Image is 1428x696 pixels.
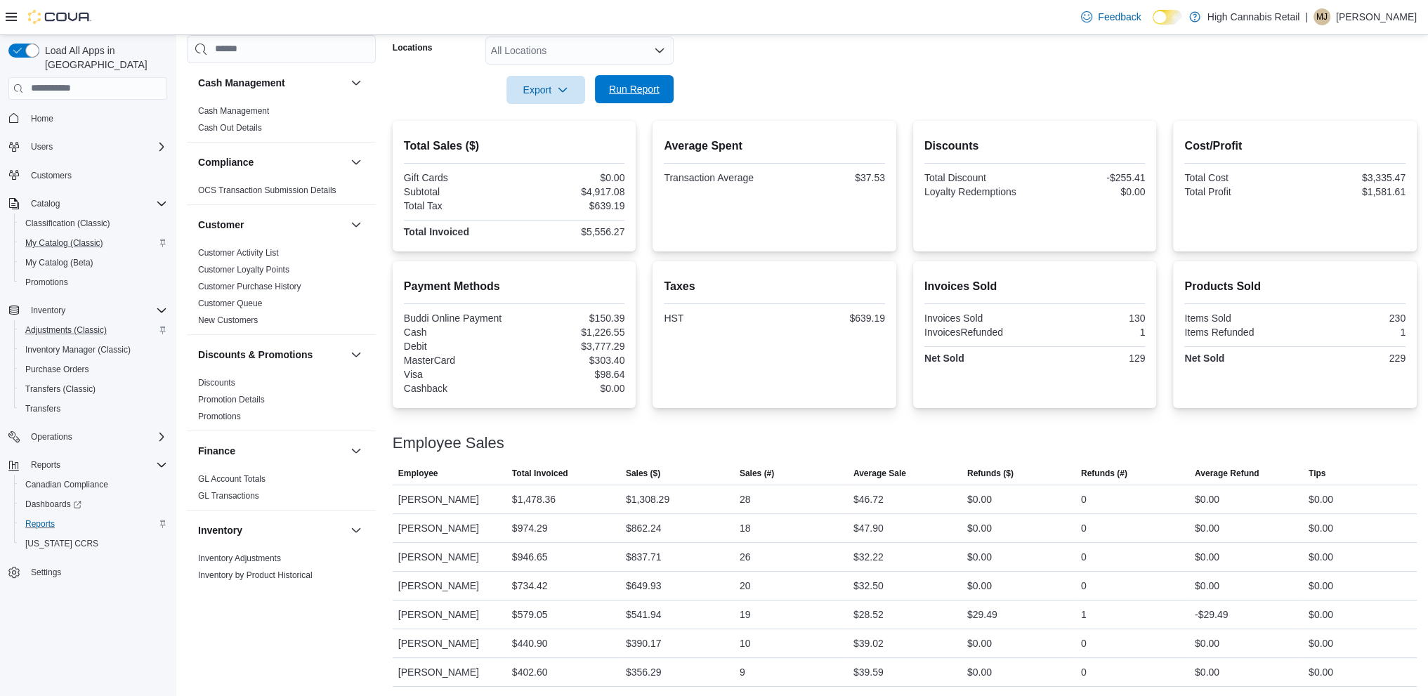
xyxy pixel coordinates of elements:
button: Purchase Orders [14,360,173,379]
div: Compliance [187,182,376,204]
span: Users [31,141,53,152]
div: $0.00 [1309,520,1333,537]
span: Reports [31,459,60,471]
div: 0 [1081,520,1087,537]
a: Promotions [198,412,241,421]
div: 0 [1081,635,1087,652]
a: Customers [25,167,77,184]
button: Inventory [198,523,345,537]
div: $0.00 [1195,520,1219,537]
button: Reports [14,514,173,534]
span: Export [515,76,577,104]
div: $0.00 [967,491,992,508]
div: $303.40 [517,355,624,366]
span: Average Refund [1195,468,1259,479]
div: $734.42 [512,577,548,594]
a: GL Transactions [198,491,259,501]
div: 26 [740,549,751,565]
div: $0.00 [1309,635,1333,652]
button: Finance [348,442,365,459]
button: Cash Management [348,74,365,91]
strong: Net Sold [924,353,964,364]
div: Gift Cards [404,172,511,183]
span: New Customers [198,315,258,326]
button: [US_STATE] CCRS [14,534,173,553]
span: GL Account Totals [198,473,266,485]
div: [PERSON_NAME] [393,485,506,513]
div: $0.00 [1309,577,1333,594]
div: $0.00 [1309,491,1333,508]
div: $0.00 [967,635,992,652]
div: -$255.41 [1037,172,1145,183]
span: Canadian Compliance [25,479,108,490]
button: Customer [348,216,365,233]
div: $0.00 [1195,491,1219,508]
span: Home [31,113,53,124]
button: Canadian Compliance [14,475,173,494]
span: Dashboards [25,499,81,510]
a: Customer Queue [198,298,262,308]
div: 229 [1298,353,1406,364]
div: 9 [740,664,745,681]
span: Run Report [609,82,660,96]
div: $0.00 [1195,577,1219,594]
div: $0.00 [1195,664,1219,681]
h3: Finance [198,444,235,458]
div: Customer [187,244,376,334]
h3: Discounts & Promotions [198,348,313,362]
a: My Catalog (Classic) [20,235,109,251]
button: Inventory [25,302,71,319]
a: Adjustments (Classic) [20,322,112,339]
span: Adjustments (Classic) [20,322,167,339]
div: [PERSON_NAME] [393,514,506,542]
span: Transfers (Classic) [20,381,167,398]
div: $98.64 [517,369,624,380]
span: Employee [398,468,438,479]
span: My Catalog (Classic) [25,237,103,249]
button: Discounts & Promotions [198,348,345,362]
span: My Catalog (Beta) [25,257,93,268]
div: $402.60 [512,664,548,681]
span: Average Sale [853,468,906,479]
span: Promotions [198,411,241,422]
span: My Catalog (Classic) [20,235,167,251]
button: Cash Management [198,76,345,90]
span: Promotion Details [198,394,265,405]
span: Cash Management [198,105,269,117]
span: Reports [20,516,167,532]
span: Discounts [198,377,235,388]
span: Customer Purchase History [198,281,301,292]
span: Customer Activity List [198,247,279,258]
div: 230 [1298,313,1406,324]
a: Reports [20,516,60,532]
a: GL Account Totals [198,474,266,484]
div: $649.93 [626,577,662,594]
div: Debit [404,341,511,352]
input: Dark Mode [1153,10,1182,25]
div: Total Cost [1184,172,1292,183]
a: New Customers [198,315,258,325]
span: Purchase Orders [20,361,167,378]
button: My Catalog (Classic) [14,233,173,253]
a: Inventory Adjustments [198,553,281,563]
div: $0.00 [967,577,992,594]
a: Transfers [20,400,66,417]
div: $974.29 [512,520,548,537]
div: Discounts & Promotions [187,374,376,431]
span: Promotions [25,277,68,288]
span: Sales ($) [626,468,660,479]
div: $5,556.27 [517,226,624,237]
div: $0.00 [967,664,992,681]
div: $1,226.55 [517,327,624,338]
a: Dashboards [14,494,173,514]
div: $541.94 [626,606,662,623]
h2: Payment Methods [404,278,625,295]
button: Customers [3,165,173,185]
div: Visa [404,369,511,380]
p: High Cannabis Retail [1207,8,1300,25]
button: Inventory [348,522,365,539]
div: [PERSON_NAME] [393,629,506,657]
div: $150.39 [517,313,624,324]
div: $0.00 [1309,606,1333,623]
div: Buddi Online Payment [404,313,511,324]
